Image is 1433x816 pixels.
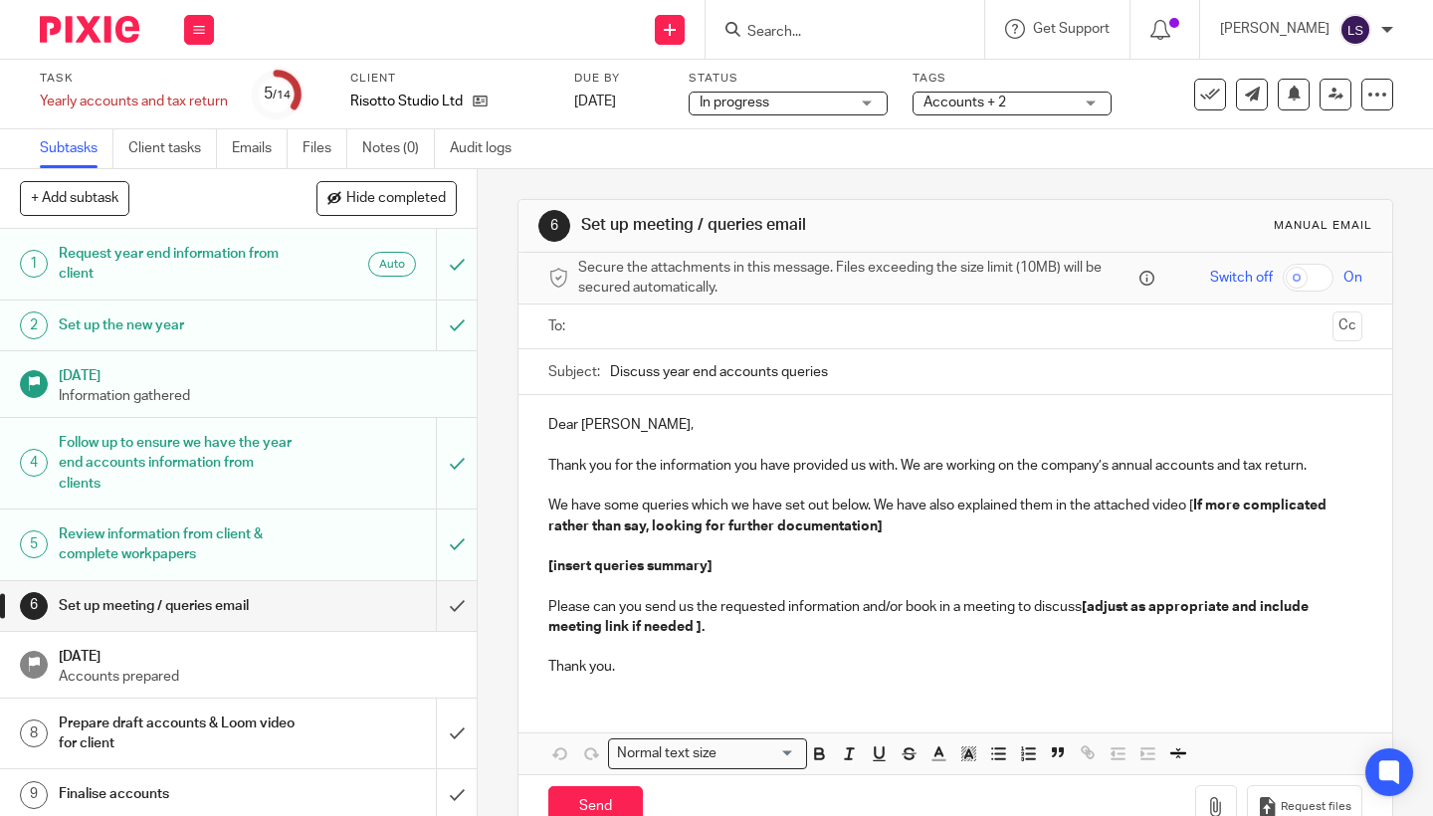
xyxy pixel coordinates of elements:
span: Secure the attachments in this message. Files exceeding the size limit (10MB) will be secured aut... [578,258,1134,299]
label: Client [350,71,549,87]
label: Due by [574,71,664,87]
a: Client tasks [128,129,217,168]
a: Files [303,129,347,168]
div: 1 [20,250,48,278]
p: [PERSON_NAME] [1220,19,1330,39]
label: Tags [913,71,1112,87]
h1: Finalise accounts [59,779,298,809]
span: Switch off [1210,268,1273,288]
div: Manual email [1274,218,1372,234]
div: Search for option [608,738,807,769]
div: 5 [20,530,48,558]
h1: Review information from client & complete workpapers [59,519,298,570]
h1: [DATE] [59,642,457,667]
div: 2 [20,311,48,339]
div: 6 [538,210,570,242]
strong: If more complicated rather than say, looking for further documentation] [548,499,1330,532]
small: /14 [273,90,291,101]
button: Cc [1332,311,1362,341]
img: Pixie [40,16,139,43]
p: Thank you. [548,657,1362,677]
div: 5 [264,83,291,105]
p: Information gathered [59,386,457,406]
a: Audit logs [450,129,526,168]
div: 6 [20,592,48,620]
span: Get Support [1033,22,1110,36]
h1: Set up meeting / queries email [581,215,998,236]
label: Task [40,71,228,87]
strong: [insert queries summary] [548,559,713,573]
a: Notes (0) [362,129,435,168]
p: Thank you for the information you have provided us with. We are working on the company’s annual a... [548,456,1362,476]
h1: Follow up to ensure we have the year end accounts information from clients [59,428,298,499]
p: Risotto Studio Ltd [350,92,463,111]
input: Search for option [723,743,795,764]
span: Accounts + 2 [923,96,1006,109]
span: In progress [700,96,769,109]
div: Auto [368,252,416,277]
label: To: [548,316,570,336]
a: Emails [232,129,288,168]
strong: [adjust as appropriate and include meeting link if needed ]. [548,600,1312,634]
p: We have some queries which we have set out below. We have also explained them in the attached vid... [548,496,1362,536]
span: On [1343,268,1362,288]
h1: Set up meeting / queries email [59,591,298,621]
h1: Prepare draft accounts & Loom video for client [59,709,298,759]
h1: [DATE] [59,361,457,386]
label: Status [689,71,888,87]
p: Dear [PERSON_NAME], [548,415,1362,435]
span: Normal text size [613,743,721,764]
label: Subject: [548,362,600,382]
button: + Add subtask [20,181,129,215]
h1: Request year end information from client [59,239,298,290]
div: 4 [20,449,48,477]
span: [DATE] [574,95,616,108]
a: Subtasks [40,129,113,168]
span: Request files [1281,799,1351,815]
p: Accounts prepared [59,667,457,687]
div: 8 [20,719,48,747]
div: 9 [20,781,48,809]
div: Yearly accounts and tax return [40,92,228,111]
img: svg%3E [1339,14,1371,46]
button: Hide completed [316,181,457,215]
input: Search [745,24,924,42]
span: Hide completed [346,191,446,207]
p: Please can you send us the requested information and/or book in a meeting to discuss [548,597,1362,638]
h1: Set up the new year [59,310,298,340]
